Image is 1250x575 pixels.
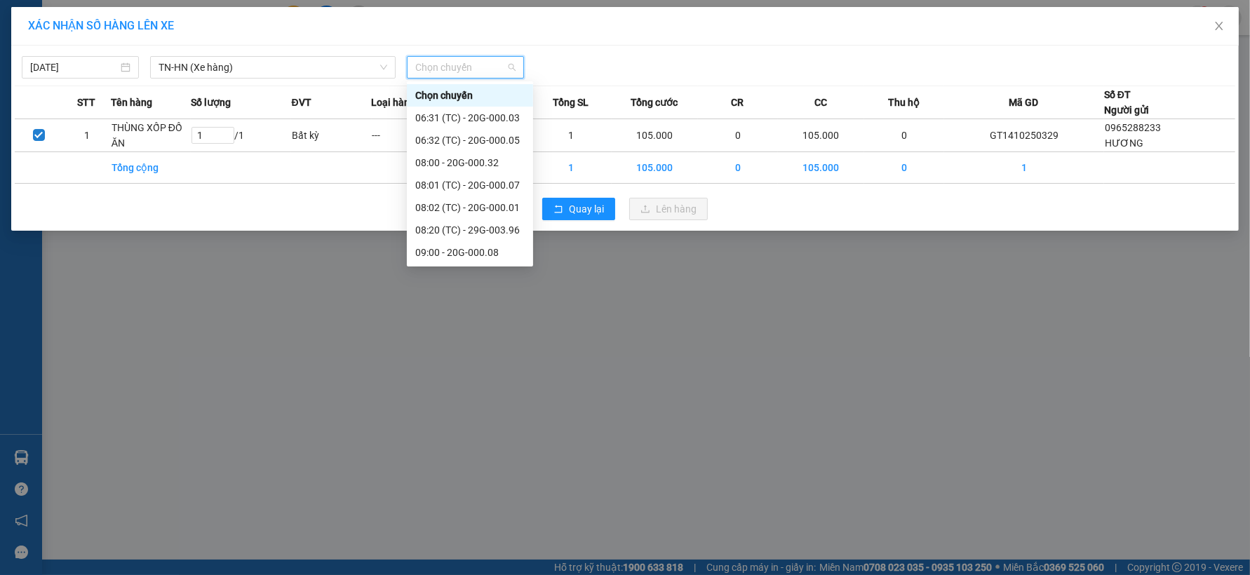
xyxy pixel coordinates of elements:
[415,133,525,148] div: 06:32 (TC) - 20G-000.05
[1105,137,1143,149] span: HƯƠNG
[1199,7,1239,46] button: Close
[944,119,1104,152] td: GT1410250329
[864,119,944,152] td: 0
[612,152,698,184] td: 105.000
[532,119,612,152] td: 1
[698,119,778,152] td: 0
[415,57,516,78] span: Chọn chuyến
[888,95,920,110] span: Thu hộ
[532,152,612,184] td: 1
[415,155,525,170] div: 08:00 - 20G-000.32
[28,19,174,32] span: XÁC NHẬN SỐ HÀNG LÊN XE
[407,84,533,107] div: Chọn chuyến
[415,88,525,103] div: Chọn chuyến
[553,95,589,110] span: Tổng SL
[111,119,191,152] td: THÙNG XỐP ĐỒ ĂN
[612,119,698,152] td: 105.000
[415,177,525,193] div: 08:01 (TC) - 20G-000.07
[191,119,292,152] td: / 1
[415,200,525,215] div: 08:02 (TC) - 20G-000.01
[814,95,827,110] span: CC
[159,57,387,78] span: TN-HN (Xe hàng)
[731,95,744,110] span: CR
[379,63,388,72] span: down
[569,201,604,217] span: Quay lại
[111,95,152,110] span: Tên hàng
[291,119,371,152] td: Bất kỳ
[631,95,678,110] span: Tổng cước
[62,119,110,152] td: 1
[553,204,563,215] span: rollback
[30,60,118,75] input: 14/10/2025
[698,152,778,184] td: 0
[864,152,944,184] td: 0
[191,95,231,110] span: Số lượng
[372,119,452,152] td: ---
[1214,20,1225,32] span: close
[778,152,864,184] td: 105.000
[291,95,311,110] span: ĐVT
[542,198,615,220] button: rollbackQuay lại
[778,119,864,152] td: 105.000
[415,110,525,126] div: 06:31 (TC) - 20G-000.03
[77,95,95,110] span: STT
[1009,95,1038,110] span: Mã GD
[1104,87,1149,118] div: Số ĐT Người gửi
[415,245,525,260] div: 09:00 - 20G-000.08
[111,152,191,184] td: Tổng cộng
[944,152,1104,184] td: 1
[1105,122,1161,133] span: 0965288233
[372,95,416,110] span: Loại hàng
[415,222,525,238] div: 08:20 (TC) - 29G-003.96
[629,198,708,220] button: uploadLên hàng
